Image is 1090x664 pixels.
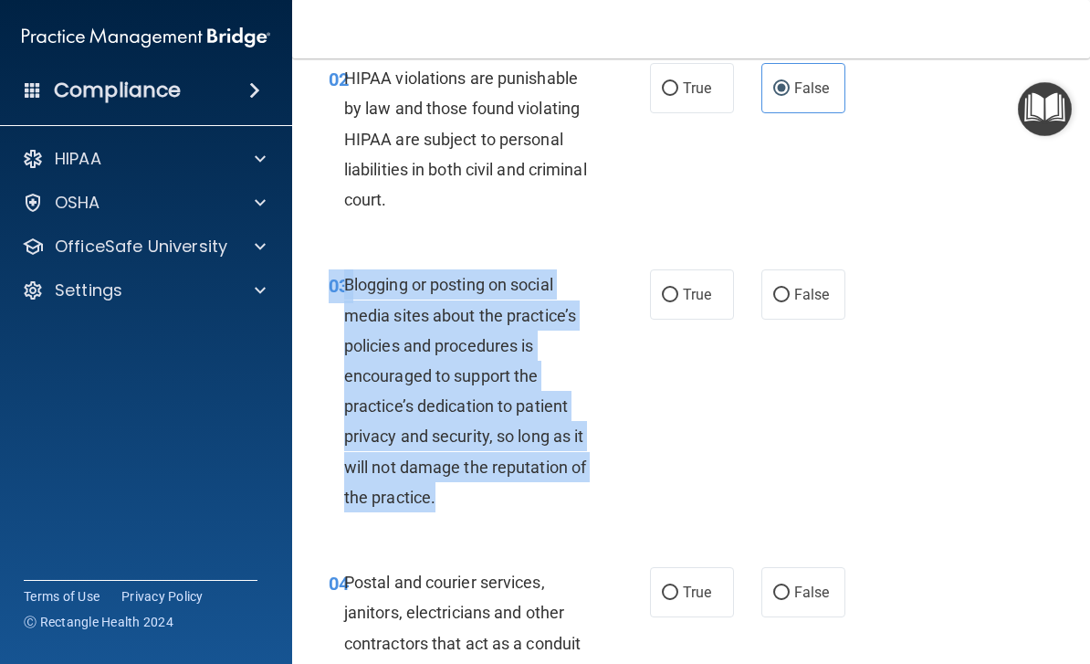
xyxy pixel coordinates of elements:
[22,19,270,56] img: PMB logo
[54,78,181,103] h4: Compliance
[55,236,227,258] p: OfficeSafe University
[662,586,678,600] input: True
[329,275,349,297] span: 03
[662,82,678,96] input: True
[329,69,349,90] span: 02
[55,279,122,301] p: Settings
[683,584,711,601] span: True
[794,584,830,601] span: False
[329,573,349,595] span: 04
[773,586,790,600] input: False
[24,613,173,631] span: Ⓒ Rectangle Health 2024
[344,275,586,507] span: Blogging or posting on social media sites about the practice’s policies and procedures is encoura...
[55,192,100,214] p: OSHA
[1018,82,1072,136] button: Open Resource Center
[683,79,711,97] span: True
[773,289,790,302] input: False
[662,289,678,302] input: True
[22,236,266,258] a: OfficeSafe University
[794,286,830,303] span: False
[121,587,204,606] a: Privacy Policy
[683,286,711,303] span: True
[773,82,790,96] input: False
[344,69,587,209] span: HIPAA violations are punishable by law and those found violating HIPAA are subject to personal li...
[794,79,830,97] span: False
[22,148,266,170] a: HIPAA
[22,192,266,214] a: OSHA
[22,279,266,301] a: Settings
[24,587,100,606] a: Terms of Use
[55,148,101,170] p: HIPAA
